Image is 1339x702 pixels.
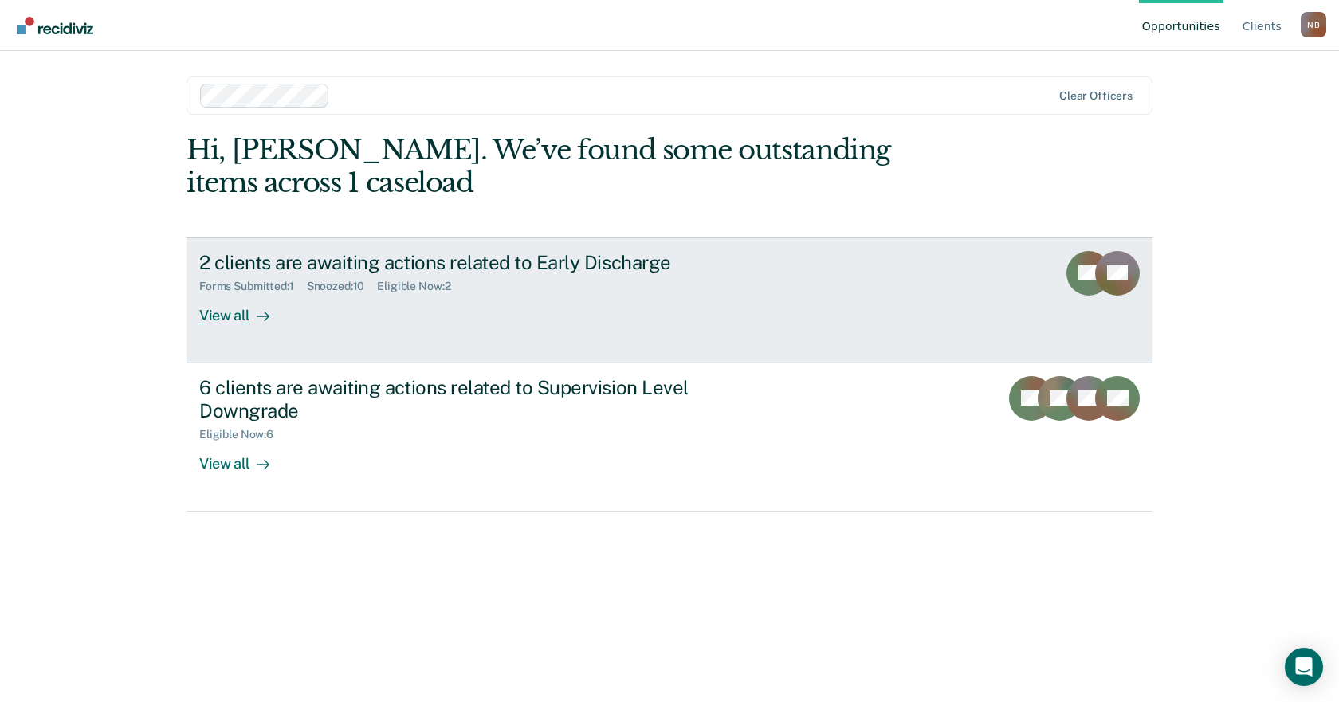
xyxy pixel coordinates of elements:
div: Hi, [PERSON_NAME]. We’ve found some outstanding items across 1 caseload [187,134,960,199]
button: Profile dropdown button [1301,12,1326,37]
div: View all [199,441,289,473]
div: Forms Submitted : 1 [199,280,307,293]
div: 6 clients are awaiting actions related to Supervision Level Downgrade [199,376,759,422]
div: View all [199,293,289,324]
a: 2 clients are awaiting actions related to Early DischargeForms Submitted:1Snoozed:10Eligible Now:... [187,237,1152,363]
a: 6 clients are awaiting actions related to Supervision Level DowngradeEligible Now:6View all [187,363,1152,512]
div: Snoozed : 10 [307,280,378,293]
div: N B [1301,12,1326,37]
div: Eligible Now : 2 [377,280,463,293]
img: Recidiviz [17,17,93,34]
div: Clear officers [1059,89,1133,103]
div: Open Intercom Messenger [1285,648,1323,686]
div: 2 clients are awaiting actions related to Early Discharge [199,251,759,274]
div: Eligible Now : 6 [199,428,286,441]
